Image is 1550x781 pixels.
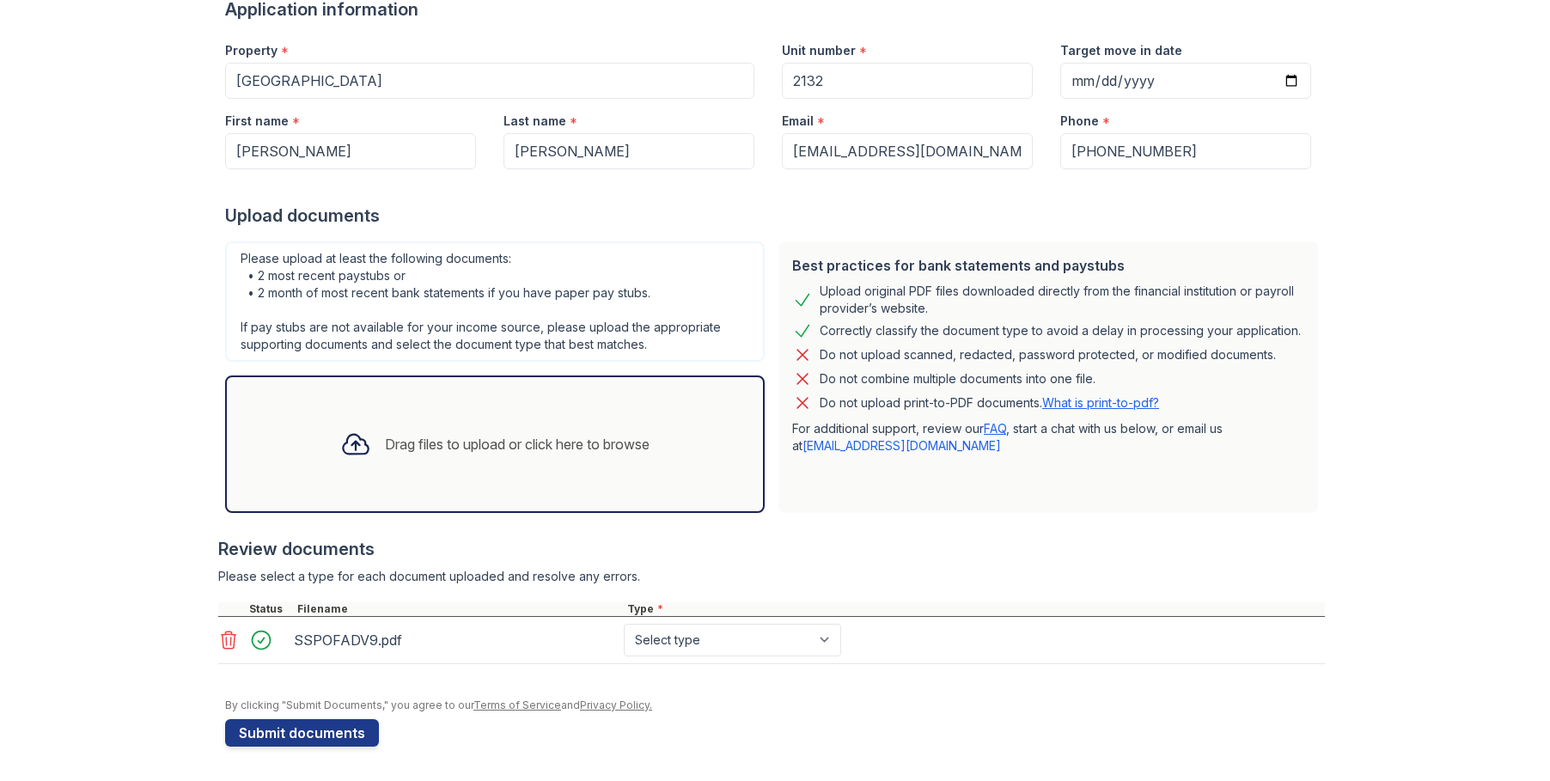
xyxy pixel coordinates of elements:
[225,719,379,747] button: Submit documents
[792,420,1304,455] p: For additional support, review our , start a chat with us below, or email us at
[503,113,566,130] label: Last name
[1060,42,1182,59] label: Target move in date
[246,602,294,616] div: Status
[820,320,1301,341] div: Correctly classify the document type to avoid a delay in processing your application.
[225,241,765,362] div: Please upload at least the following documents: • 2 most recent paystubs or • 2 month of most rec...
[792,255,1304,276] div: Best practices for bank statements and paystubs
[820,369,1095,389] div: Do not combine multiple documents into one file.
[225,42,278,59] label: Property
[1042,395,1159,410] a: What is print-to-pdf?
[820,283,1304,317] div: Upload original PDF files downloaded directly from the financial institution or payroll provider’...
[984,421,1006,436] a: FAQ
[473,699,561,711] a: Terms of Service
[385,434,650,455] div: Drag files to upload or click here to browse
[294,626,617,654] div: SSPOFADV9.pdf
[580,699,652,711] a: Privacy Policy.
[294,602,624,616] div: Filename
[820,394,1159,412] p: Do not upload print-to-PDF documents.
[225,113,289,130] label: First name
[624,602,1325,616] div: Type
[782,113,814,130] label: Email
[218,568,1325,585] div: Please select a type for each document uploaded and resolve any errors.
[782,42,856,59] label: Unit number
[1060,113,1099,130] label: Phone
[218,537,1325,561] div: Review documents
[802,438,1001,453] a: [EMAIL_ADDRESS][DOMAIN_NAME]
[820,345,1276,365] div: Do not upload scanned, redacted, password protected, or modified documents.
[225,699,1325,712] div: By clicking "Submit Documents," you agree to our and
[225,204,1325,228] div: Upload documents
